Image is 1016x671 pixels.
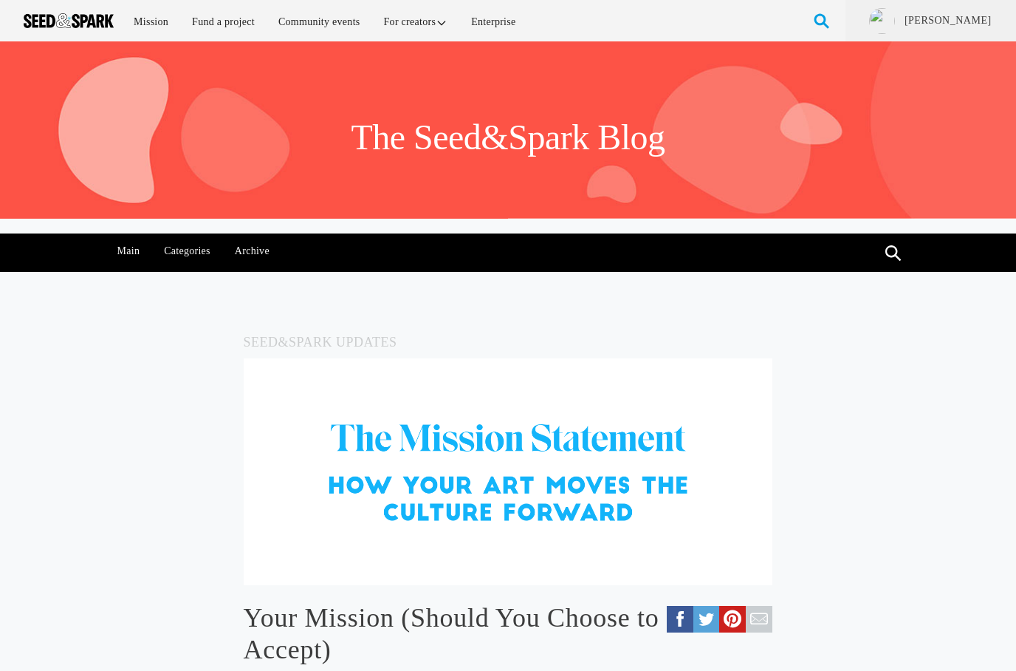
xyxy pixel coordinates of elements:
a: [PERSON_NAME] [903,13,992,28]
a: Enterprise [461,6,526,38]
a: Mission [123,6,179,38]
a: Categories [157,234,219,269]
a: Community events [268,6,371,38]
a: Archive [227,234,277,269]
h5: Seed&Spark Updates [244,331,773,353]
a: Main [109,234,148,269]
a: Your Mission (Should You Choose to Accept) [244,602,773,666]
h1: The Seed&Spark Blog [351,115,665,160]
img: blog%20header%2012.png [244,358,773,585]
a: For creators [374,6,459,38]
img: ACg8ocI0qO13LK29mNyq6mlonggUBxyhDKdYgS3gQh2BEkedFb_rZNg=s96-c [869,8,895,34]
img: Seed amp; Spark [24,13,114,28]
a: Fund a project [182,6,265,38]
